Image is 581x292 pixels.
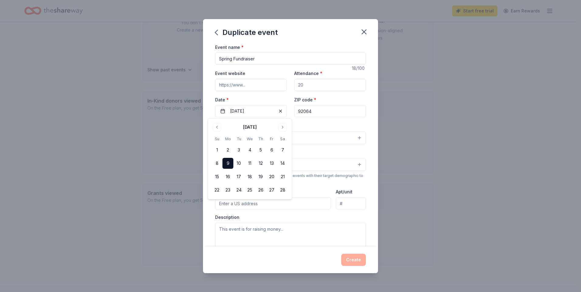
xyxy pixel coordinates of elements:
[213,123,221,131] button: Go to previous month
[255,185,266,195] button: 26
[255,158,266,169] button: 12
[244,185,255,195] button: 25
[266,185,277,195] button: 27
[215,197,331,209] input: Enter a US address
[215,105,287,117] button: [DATE]
[222,158,233,169] button: 9
[294,105,366,117] input: 12345 (U.S. only)
[215,28,278,37] div: Duplicate event
[277,158,288,169] button: 14
[352,65,366,72] div: 18 /100
[243,124,257,131] div: [DATE]
[233,185,244,195] button: 24
[222,144,233,155] button: 2
[215,44,244,50] label: Event name
[233,136,244,142] th: Tuesday
[266,158,277,169] button: 13
[294,79,366,91] input: 20
[211,144,222,155] button: 1
[278,123,287,131] button: Go to next month
[211,185,222,195] button: 22
[294,70,322,76] label: Attendance
[336,197,366,209] input: #
[222,171,233,182] button: 16
[244,136,255,142] th: Wednesday
[266,136,277,142] th: Friday
[244,158,255,169] button: 11
[222,136,233,142] th: Monday
[211,158,222,169] button: 8
[266,171,277,182] button: 20
[277,144,288,155] button: 7
[244,144,255,155] button: 4
[255,144,266,155] button: 5
[255,171,266,182] button: 19
[211,136,222,142] th: Sunday
[277,171,288,182] button: 21
[277,185,288,195] button: 28
[215,97,287,103] label: Date
[222,185,233,195] button: 23
[277,136,288,142] th: Saturday
[215,70,245,76] label: Event website
[233,144,244,155] button: 3
[255,136,266,142] th: Thursday
[215,79,287,91] input: https://www...
[244,171,255,182] button: 18
[233,171,244,182] button: 17
[266,144,277,155] button: 6
[233,158,244,169] button: 10
[215,214,239,220] label: Description
[215,53,366,65] input: Spring Fundraiser
[336,189,352,195] label: Apt/unit
[211,171,222,182] button: 15
[294,97,316,103] label: ZIP code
